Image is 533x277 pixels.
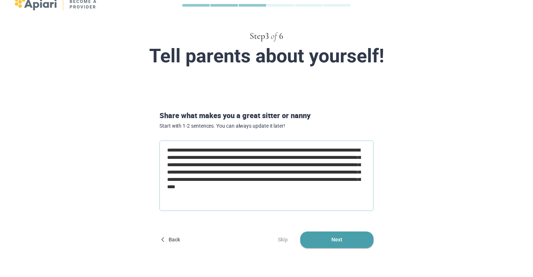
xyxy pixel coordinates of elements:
[79,30,454,43] div: Step 3 6
[271,32,277,41] span: of
[157,110,376,129] div: Share what makes you a great sitter or nanny
[159,123,374,129] span: Start with 1-2 sentences. You can always update it later!
[93,45,440,66] div: Tell parents about yourself!
[271,232,294,248] button: Skip
[300,232,374,248] button: Next
[159,232,183,248] button: Back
